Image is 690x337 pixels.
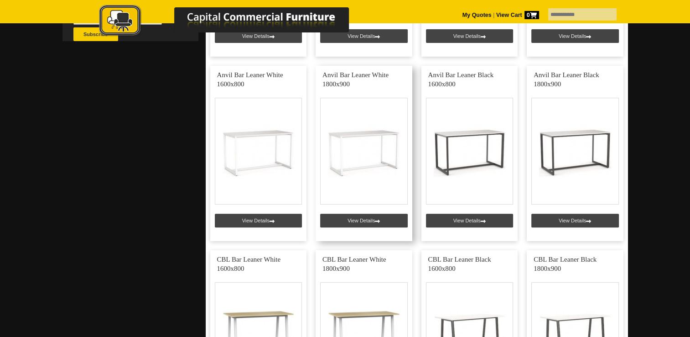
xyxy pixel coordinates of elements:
img: Capital Commercial Furniture Logo [74,5,393,38]
a: View Cart0 [494,12,539,18]
a: My Quotes [462,12,492,18]
span: 0 [524,11,539,19]
button: Subscribe [73,27,118,41]
strong: View Cart [496,12,539,18]
a: Capital Commercial Furniture Logo [74,5,393,41]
